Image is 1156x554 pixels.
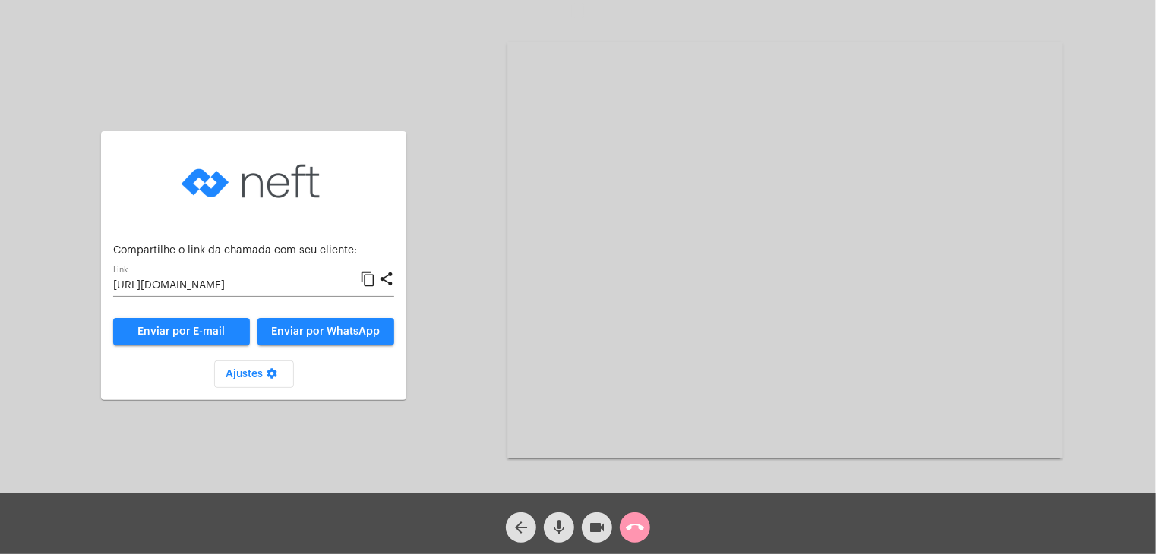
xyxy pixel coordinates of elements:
mat-icon: mic [550,518,568,537]
mat-icon: call_end [626,518,644,537]
img: logo-neft-novo-2.png [178,143,330,219]
mat-icon: videocam [588,518,606,537]
button: Enviar por WhatsApp [257,318,394,345]
mat-icon: settings [264,367,282,386]
mat-icon: arrow_back [512,518,530,537]
span: Enviar por E-mail [138,326,226,337]
mat-icon: share [378,270,394,288]
a: Enviar por E-mail [113,318,250,345]
p: Compartilhe o link da chamada com seu cliente: [113,245,394,257]
span: Ajustes [226,369,282,379]
span: Enviar por WhatsApp [272,326,381,337]
mat-icon: content_copy [360,270,376,288]
button: Ajustes [214,360,294,388]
